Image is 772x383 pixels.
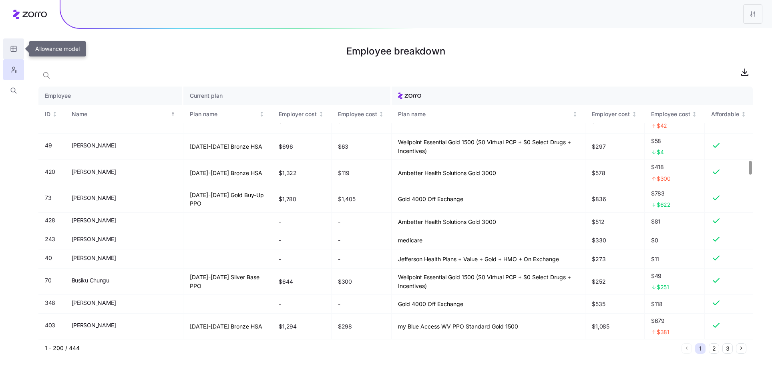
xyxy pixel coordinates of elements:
div: Plan name [398,110,571,119]
td: [DATE]-[DATE] Gold Buy-Up PPO [183,186,273,213]
span: 40 [45,254,52,262]
th: IDNot sorted [38,105,65,123]
span: $0 [651,236,698,244]
span: 49 [45,141,52,149]
div: Employer cost [279,110,317,119]
div: Employer cost [592,110,630,119]
span: $418 [651,163,698,171]
span: $298 [338,323,352,331]
span: $81 [651,218,698,226]
span: - [338,255,340,263]
span: $1,085 [592,323,609,331]
span: $11 [651,255,698,263]
div: Not sorted [259,111,265,117]
span: $1,405 [338,195,355,203]
span: $58 [651,137,698,145]
span: - [338,218,340,226]
div: Not sorted [692,111,697,117]
th: Plan nameNot sorted [392,105,585,123]
span: $251 [657,283,669,291]
td: medicare [392,231,585,250]
span: [PERSON_NAME] [72,141,116,149]
span: - [279,236,281,244]
td: Gold 4000 Off Exchange [392,295,585,314]
span: $63 [338,143,348,151]
button: Previous page [682,343,692,354]
div: Affordable [711,110,739,119]
div: Employee cost [651,110,690,119]
span: $512 [592,218,604,226]
span: $4 [657,148,663,156]
span: [PERSON_NAME] [72,216,116,224]
div: Plan name [190,110,258,119]
th: Employee costNot sorted [645,105,705,123]
td: Ambetter Health Solutions Gold 3000 [392,160,585,186]
button: 3 [722,343,733,354]
button: 2 [709,343,719,354]
td: [DATE]-[DATE] Bronze HSA [183,134,273,160]
td: my Blue Access WV PPO Standard Gold 1500 [392,314,585,340]
span: - [279,255,281,263]
th: Plan nameNot sorted [183,105,273,123]
span: $300 [657,175,671,183]
th: Current plan [183,87,392,105]
span: - [338,236,340,244]
span: - [338,300,340,308]
span: $42 [657,122,667,130]
td: [DATE]-[DATE] Bronze HSA [183,160,273,186]
span: $679 [651,317,698,325]
span: $300 [338,278,352,286]
div: Not sorted [631,111,637,117]
span: $330 [592,236,606,244]
button: Next page [736,343,746,354]
span: $119 [338,169,350,177]
span: $644 [279,278,293,286]
div: Not sorted [318,111,324,117]
div: 1 - 200 / 444 [45,344,678,352]
span: 70 [45,276,51,284]
div: Name [72,110,169,119]
span: $622 [657,201,671,209]
div: Not sorted [52,111,58,117]
span: 403 [45,321,55,329]
th: Employer costNot sorted [272,105,332,123]
span: 243 [45,235,55,243]
td: Ambetter Health Solutions Gold 3000 [392,213,585,232]
td: [DATE]-[DATE] Silver Base PPO [183,269,273,295]
th: Employee [38,87,183,105]
span: 420 [45,168,55,176]
span: $118 [651,300,698,308]
span: $252 [592,278,605,286]
span: $297 [592,143,605,151]
span: [PERSON_NAME] [72,235,116,243]
th: NameSorted ascending [65,105,183,123]
span: 348 [45,299,55,307]
td: Gold 4000 Off Exchange [392,186,585,213]
span: Busiku Chungu [72,276,109,284]
button: 1 [695,343,706,354]
td: Jefferson Health Plans + Value + Gold + HMO + On Exchange [392,250,585,269]
span: $836 [592,195,606,203]
span: [PERSON_NAME] [72,168,116,176]
div: Not sorted [378,111,384,117]
span: $578 [592,169,605,177]
span: $273 [592,255,605,263]
span: $1,294 [279,323,296,331]
div: Sorted ascending [170,111,176,117]
span: $381 [657,328,669,336]
td: [DATE]-[DATE] Bronze HSA [183,314,273,340]
div: Not sorted [572,111,578,117]
div: Not sorted [741,111,746,117]
span: [PERSON_NAME] [72,321,116,329]
div: Employee cost [338,110,377,119]
span: - [279,218,281,226]
th: AffordableNot sorted [705,105,753,123]
div: ID [45,110,50,119]
th: Employer costNot sorted [585,105,645,123]
th: Employee costNot sorted [332,105,392,123]
span: $49 [651,272,698,280]
span: $696 [279,143,293,151]
span: 73 [45,194,51,202]
td: Wellpoint Essential Gold 1500 ($0 Virtual PCP + $0 Select Drugs + Incentives) [392,269,585,295]
span: $1,322 [279,169,296,177]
